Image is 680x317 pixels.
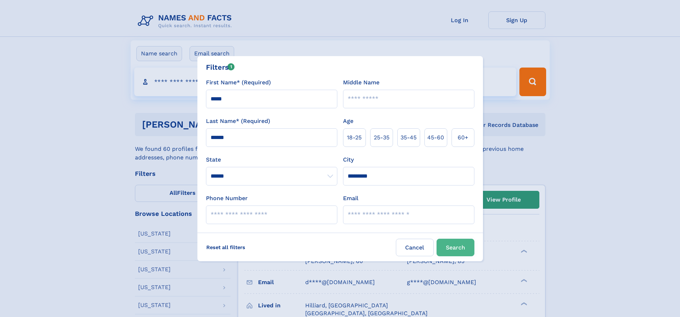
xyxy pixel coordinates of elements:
[206,155,337,164] label: State
[427,133,444,142] span: 45‑60
[206,62,235,73] div: Filters
[458,133,468,142] span: 60+
[396,239,434,256] label: Cancel
[343,194,358,203] label: Email
[347,133,362,142] span: 18‑25
[206,117,270,125] label: Last Name* (Required)
[437,239,474,256] button: Search
[343,155,354,164] label: City
[374,133,389,142] span: 25‑35
[206,194,248,203] label: Phone Number
[206,78,271,87] label: First Name* (Required)
[401,133,417,142] span: 35‑45
[202,239,250,256] label: Reset all filters
[343,78,379,87] label: Middle Name
[343,117,353,125] label: Age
